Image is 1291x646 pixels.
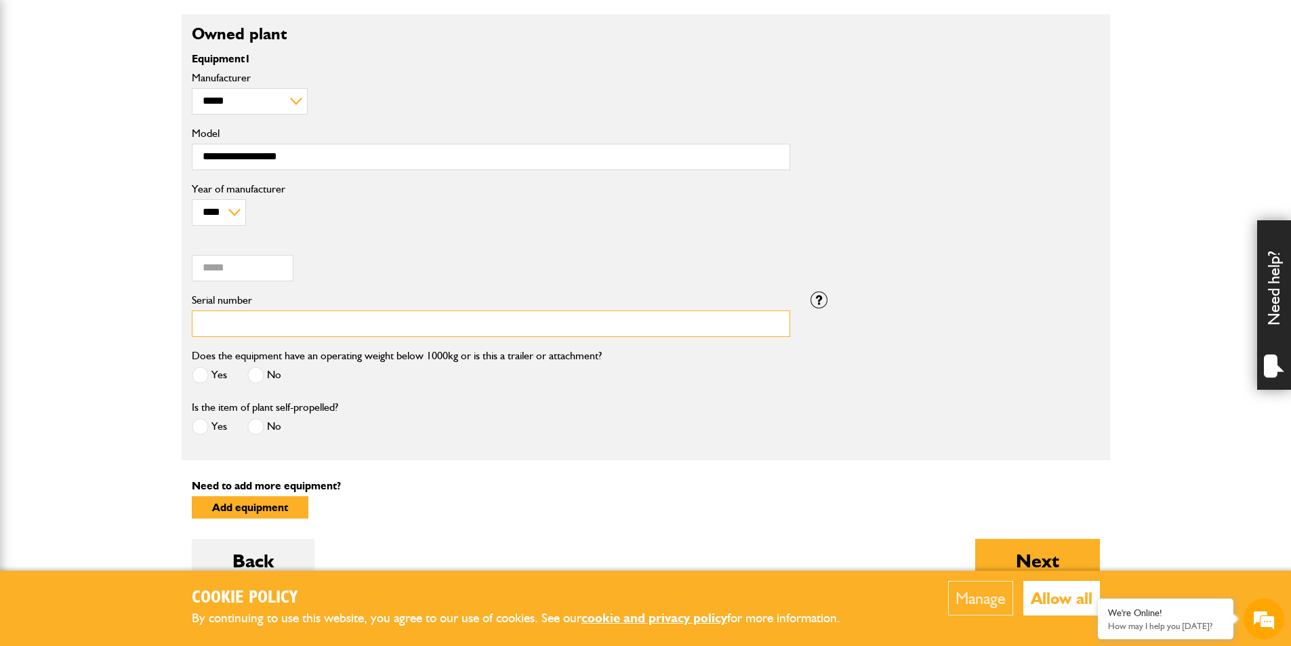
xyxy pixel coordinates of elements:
label: No [247,367,281,384]
textarea: Type your message and hit 'Enter' [18,245,247,406]
input: Enter your phone number [18,205,247,235]
h2: Cookie Policy [192,588,863,609]
label: Does the equipment have an operating weight below 1000kg or is this a trailer or attachment? [192,350,602,361]
button: Add equipment [192,496,308,519]
h2: Owned plant [192,24,1100,44]
label: Yes [192,367,227,384]
label: Serial number [192,295,790,306]
button: Allow all [1023,581,1100,615]
div: Chat with us now [70,76,228,94]
label: Year of manufacturer [192,184,790,195]
button: Manage [948,581,1013,615]
button: Back [192,539,314,582]
p: How may I help you today? [1108,621,1223,631]
input: Enter your email address [18,165,247,195]
label: Is the item of plant self-propelled? [192,402,338,413]
label: Model [192,128,790,139]
p: Equipment [192,54,790,64]
button: Next [975,539,1100,582]
em: Start Chat [184,418,246,436]
label: Yes [192,418,227,435]
span: 1 [245,52,251,65]
a: cookie and privacy policy [581,610,727,626]
div: Minimize live chat window [222,7,255,39]
label: No [247,418,281,435]
div: Need help? [1257,220,1291,390]
img: d_20077148190_company_1631870298795_20077148190 [23,75,57,94]
div: We're Online! [1108,607,1223,619]
p: By continuing to use this website, you agree to our use of cookies. See our for more information. [192,608,863,629]
p: Need to add more equipment? [192,481,1100,491]
input: Enter your last name [18,125,247,155]
label: Manufacturer [192,73,790,83]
